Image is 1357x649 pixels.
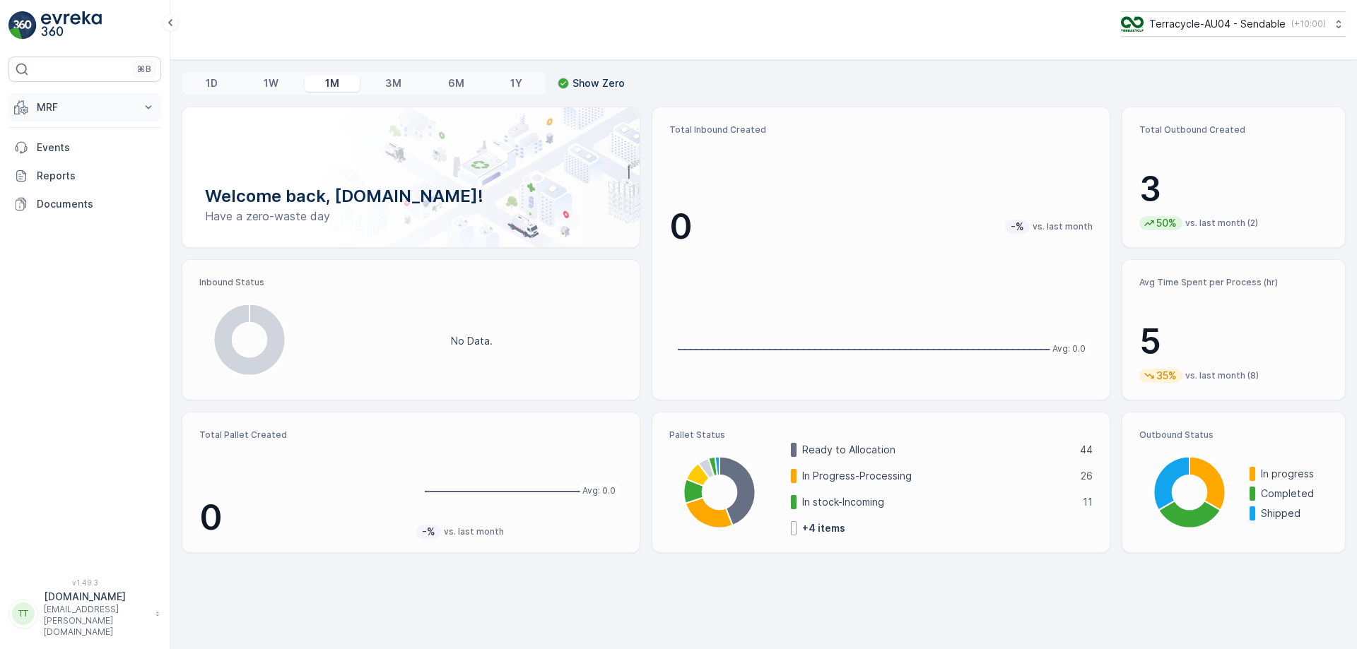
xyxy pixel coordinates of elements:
[1081,469,1093,483] p: 26
[669,206,693,248] p: 0
[8,190,161,218] a: Documents
[451,334,493,348] p: No Data.
[385,76,401,90] p: 3M
[802,521,845,535] p: + 4 items
[1291,18,1326,30] p: ( +10:00 )
[1080,443,1093,457] p: 44
[8,93,161,121] button: MRF
[1139,277,1328,288] p: Avg Time Spent per Process (hr)
[205,208,617,225] p: Have a zero-waste day
[8,162,161,190] a: Reports
[1261,506,1328,520] p: Shipped
[264,76,278,90] p: 1W
[1185,370,1259,381] p: vs. last month (8)
[1155,369,1178,383] p: 35%
[44,590,148,604] p: [DOMAIN_NAME]
[1121,11,1346,37] button: Terracycle-AU04 - Sendable(+10:00)
[802,443,1071,457] p: Ready to Allocation
[1083,495,1093,509] p: 11
[448,76,464,90] p: 6M
[37,100,133,114] p: MRF
[1139,168,1328,210] p: 3
[199,429,405,441] p: Total Pallet Created
[41,11,102,40] img: logo_light-DOdMpM7g.png
[37,141,155,155] p: Events
[1139,321,1328,363] p: 5
[572,76,625,90] p: Show Zero
[1139,124,1328,136] p: Total Outbound Created
[669,124,1093,136] p: Total Inbound Created
[12,602,35,625] div: TT
[8,133,161,162] a: Events
[199,277,623,288] p: Inbound Status
[1009,220,1026,234] p: -%
[802,495,1074,509] p: In stock-Incoming
[8,590,161,638] button: TT[DOMAIN_NAME][EMAIL_ADDRESS][PERSON_NAME][DOMAIN_NAME]
[510,76,522,90] p: 1Y
[8,578,161,587] span: v 1.49.3
[802,469,1071,483] p: In Progress-Processing
[1155,216,1178,230] p: 50%
[205,185,617,208] p: Welcome back, [DOMAIN_NAME]!
[199,496,405,539] p: 0
[37,197,155,211] p: Documents
[444,526,504,537] p: vs. last month
[137,64,151,75] p: ⌘B
[1149,17,1286,31] p: Terracycle-AU04 - Sendable
[325,76,339,90] p: 1M
[1185,218,1258,229] p: vs. last month (2)
[1261,467,1328,481] p: In progress
[44,604,148,638] p: [EMAIL_ADDRESS][PERSON_NAME][DOMAIN_NAME]
[8,11,37,40] img: logo
[669,429,1093,441] p: Pallet Status
[1033,221,1093,232] p: vs. last month
[1121,16,1144,32] img: terracycle_logo.png
[206,76,218,90] p: 1D
[37,169,155,183] p: Reports
[1139,429,1328,441] p: Outbound Status
[421,525,437,539] p: -%
[1261,487,1328,501] p: Completed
